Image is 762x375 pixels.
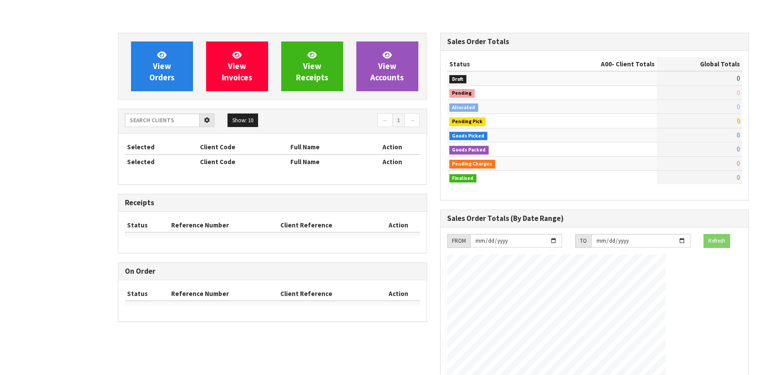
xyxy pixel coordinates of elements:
a: ViewInvoices [206,41,268,91]
span: 0 [737,159,740,168]
span: Pending [449,89,475,98]
span: 0 [737,117,740,125]
div: TO [575,234,591,248]
span: Goods Packed [449,146,489,155]
button: Show: 10 [228,114,258,127]
div: FROM [447,234,470,248]
a: ViewOrders [131,41,193,91]
th: Status [125,218,169,232]
th: Selected [125,140,198,154]
th: Client Reference [278,218,378,232]
a: → [404,114,420,127]
th: Client Reference [278,287,378,301]
a: 1 [392,114,405,127]
span: A00 [601,60,612,68]
h3: Sales Order Totals [447,38,742,46]
span: 0 [737,173,740,182]
th: Client Code [198,140,289,154]
th: Client Code [198,155,289,169]
span: 0 [737,145,740,153]
span: Goods Picked [449,132,488,141]
span: Pending Charges [449,160,496,169]
span: Pending Pick [449,117,486,126]
span: 0 [737,103,740,111]
h3: On Order [125,267,420,275]
th: Action [365,140,420,154]
th: Status [447,57,545,71]
th: Action [377,218,420,232]
span: 0 [737,89,740,97]
span: View Receipts [296,50,328,83]
a: ← [377,114,393,127]
a: ViewAccounts [356,41,418,91]
th: Reference Number [169,287,278,301]
nav: Page navigation [279,114,420,129]
h3: Receipts [125,199,420,207]
span: Finalised [449,174,477,183]
span: 0 [737,131,740,139]
th: Reference Number [169,218,278,232]
span: View Accounts [370,50,404,83]
th: Action [377,287,420,301]
h3: Sales Order Totals (By Date Range) [447,214,742,223]
input: Search clients [125,114,200,127]
th: Global Totals [657,57,742,71]
th: Full Name [288,155,365,169]
th: Selected [125,155,198,169]
span: View Invoices [222,50,252,83]
button: Refresh [703,234,730,248]
th: - Client Totals [545,57,657,71]
th: Status [125,287,169,301]
span: 0 [737,74,740,83]
th: Full Name [288,140,365,154]
span: View Orders [149,50,175,83]
a: ViewReceipts [281,41,343,91]
th: Action [365,155,420,169]
span: Allocated [449,103,479,112]
span: Draft [449,75,467,84]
